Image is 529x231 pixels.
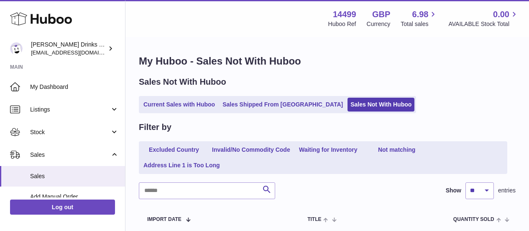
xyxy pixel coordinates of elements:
[401,20,438,28] span: Total sales
[30,128,110,136] span: Stock
[498,187,516,195] span: entries
[10,200,115,215] a: Log out
[363,143,430,157] a: Not matching
[31,41,106,57] div: [PERSON_NAME] Drinks LTD (t/a Zooz)
[31,49,123,56] span: [EMAIL_ADDRESS][DOMAIN_NAME]
[448,9,519,28] a: 0.00 AVAILABLE Stock Total
[139,55,516,68] h1: My Huboo - Sales Not With Huboo
[333,9,356,20] strong: 14499
[453,217,494,222] span: Quantity Sold
[30,106,110,114] span: Listings
[139,76,226,88] h2: Sales Not With Huboo
[448,20,519,28] span: AVAILABLE Stock Total
[209,143,293,157] a: Invalid/No Commodity Code
[328,20,356,28] div: Huboo Ref
[147,217,181,222] span: Import date
[348,98,414,112] a: Sales Not With Huboo
[30,151,110,159] span: Sales
[30,193,119,201] span: Add Manual Order
[30,83,119,91] span: My Dashboard
[493,9,509,20] span: 0.00
[295,143,362,157] a: Waiting for Inventory
[412,9,429,20] span: 6.98
[220,98,346,112] a: Sales Shipped From [GEOGRAPHIC_DATA]
[141,98,218,112] a: Current Sales with Huboo
[139,122,171,133] h2: Filter by
[141,158,223,172] a: Address Line 1 is Too Long
[307,217,321,222] span: Title
[401,9,438,28] a: 6.98 Total sales
[30,172,119,180] span: Sales
[446,187,461,195] label: Show
[372,9,390,20] strong: GBP
[10,42,23,55] img: internalAdmin-14499@internal.huboo.com
[367,20,391,28] div: Currency
[141,143,207,157] a: Excluded Country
